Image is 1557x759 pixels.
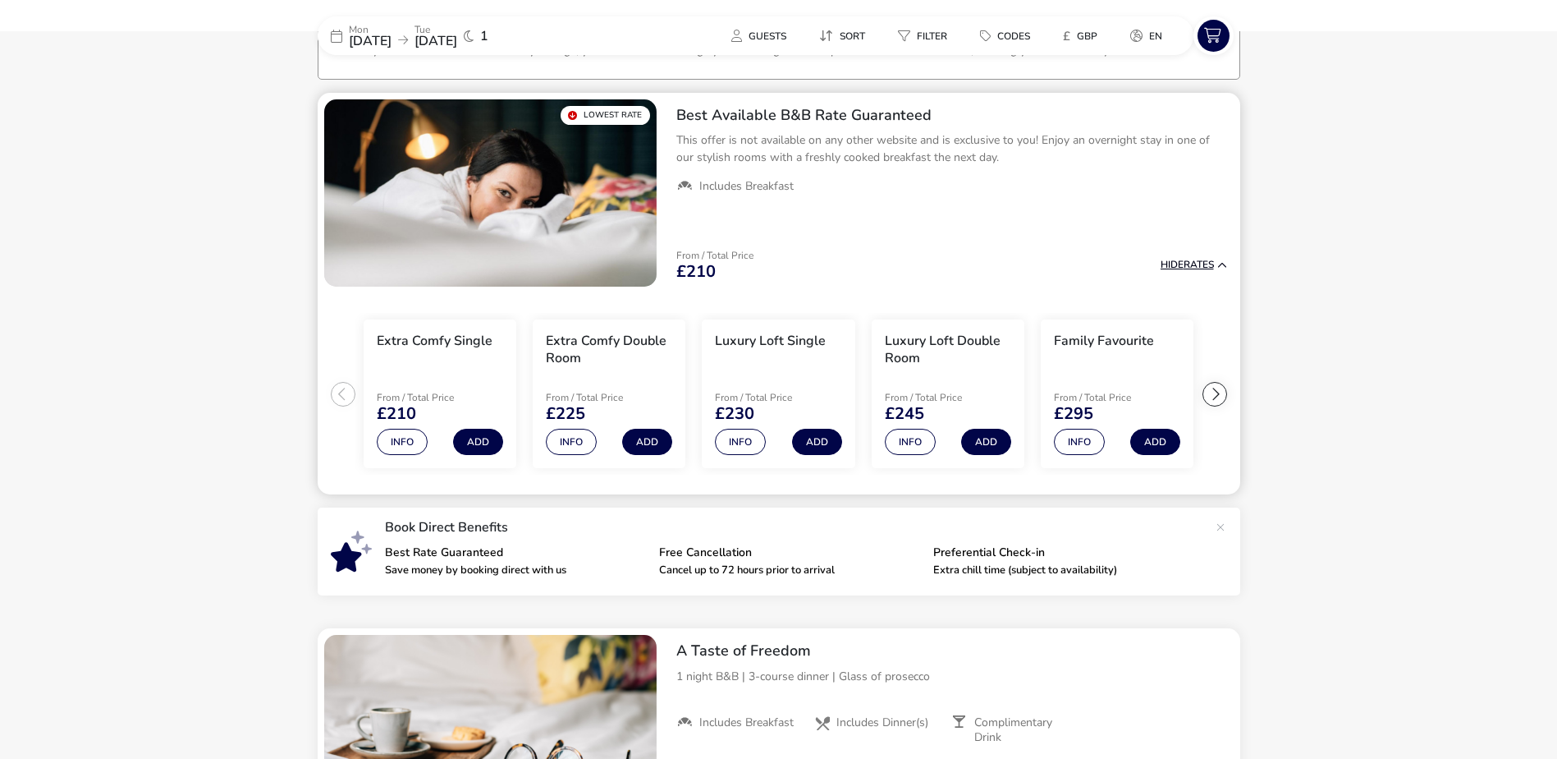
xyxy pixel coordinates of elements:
button: Add [622,429,672,455]
p: From / Total Price [885,393,1001,402]
h3: Extra Comfy Single [377,333,492,350]
span: Includes Dinner(s) [836,715,928,730]
div: Best Available B&B Rate GuaranteedThis offer is not available on any other website and is exclusi... [663,93,1240,208]
p: Preferential Check-in [933,547,1194,559]
span: Sort [840,30,865,43]
button: Info [377,429,428,455]
button: Info [715,429,766,455]
h2: Best Available B&B Rate Guaranteed [676,106,1227,125]
naf-pibe-menu-bar-item: £GBP [1050,24,1117,48]
i: £ [1063,28,1070,44]
h3: Extra Comfy Double Room [546,333,672,367]
button: Info [885,429,936,455]
span: Codes [997,30,1030,43]
span: Complimentary Drink [974,715,1076,745]
span: 1 [480,30,488,43]
swiper-slide: 5 / 7 [1033,313,1202,476]
span: [DATE] [349,32,392,50]
p: Free Cancellation [659,547,920,559]
p: Cancel up to 72 hours prior to arrival [659,565,920,576]
p: From / Total Price [676,251,753,260]
button: Add [961,429,1011,455]
span: Filter [917,30,947,43]
swiper-slide: 2 / 7 [524,313,694,476]
button: Info [1054,429,1105,455]
button: Codes [967,24,1043,48]
p: From / Total Price [715,393,831,402]
swiper-slide: 1 / 7 [355,313,524,476]
swiper-slide: 1 / 1 [324,99,657,287]
span: £210 [377,406,416,422]
p: Tue [414,25,457,34]
p: Mon [349,25,392,34]
div: A Taste of Freedom1 night B&B | 3-course dinner | Glass of proseccoIncludes BreakfastIncludes Din... [663,628,1240,758]
div: Lowest Rate [561,106,650,125]
span: £210 [676,264,716,280]
span: Hide [1161,258,1184,271]
span: Includes Breakfast [699,715,794,730]
h3: Luxury Loft Double Room [885,333,1011,367]
button: en [1117,24,1175,48]
div: Mon[DATE]Tue[DATE]1 [318,16,564,55]
p: 1 night B&B | 3-course dinner | Glass of prosecco [676,668,1227,685]
span: Includes Breakfast [699,179,794,194]
button: Add [792,429,842,455]
span: Guests [749,30,786,43]
span: £295 [1054,406,1093,422]
button: Guests [718,24,799,48]
swiper-slide: 4 / 7 [863,313,1033,476]
button: Sort [806,24,878,48]
p: Save money by booking direct with us [385,565,646,576]
span: [DATE] [414,32,457,50]
button: Info [546,429,597,455]
span: £245 [885,406,924,422]
p: This offer is not available on any other website and is exclusive to you! Enjoy an overnight stay... [676,131,1227,166]
naf-pibe-menu-bar-item: Codes [967,24,1050,48]
button: Add [453,429,503,455]
span: en [1149,30,1162,43]
button: Add [1130,429,1180,455]
button: HideRates [1161,260,1227,270]
p: From / Total Price [546,393,662,402]
p: From / Total Price [377,393,493,402]
naf-pibe-menu-bar-item: Sort [806,24,885,48]
naf-pibe-menu-bar-item: en [1117,24,1182,48]
button: £GBP [1050,24,1111,48]
p: Best Rate Guaranteed [385,547,646,559]
span: £225 [546,406,585,422]
p: Book Direct Benefits [385,521,1207,534]
swiper-slide: 3 / 7 [694,313,863,476]
naf-pibe-menu-bar-item: Filter [885,24,967,48]
h3: Luxury Loft Single [715,333,826,350]
p: From / Total Price [1054,393,1170,402]
naf-pibe-menu-bar-item: Guests [718,24,806,48]
span: £230 [715,406,754,422]
h3: Family Favourite [1054,333,1154,350]
h2: A Taste of Freedom [676,642,1227,660]
swiper-slide: 6 / 7 [1202,313,1371,476]
button: Filter [885,24,960,48]
span: GBP [1077,30,1097,43]
p: Extra chill time (subject to availability) [933,565,1194,576]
